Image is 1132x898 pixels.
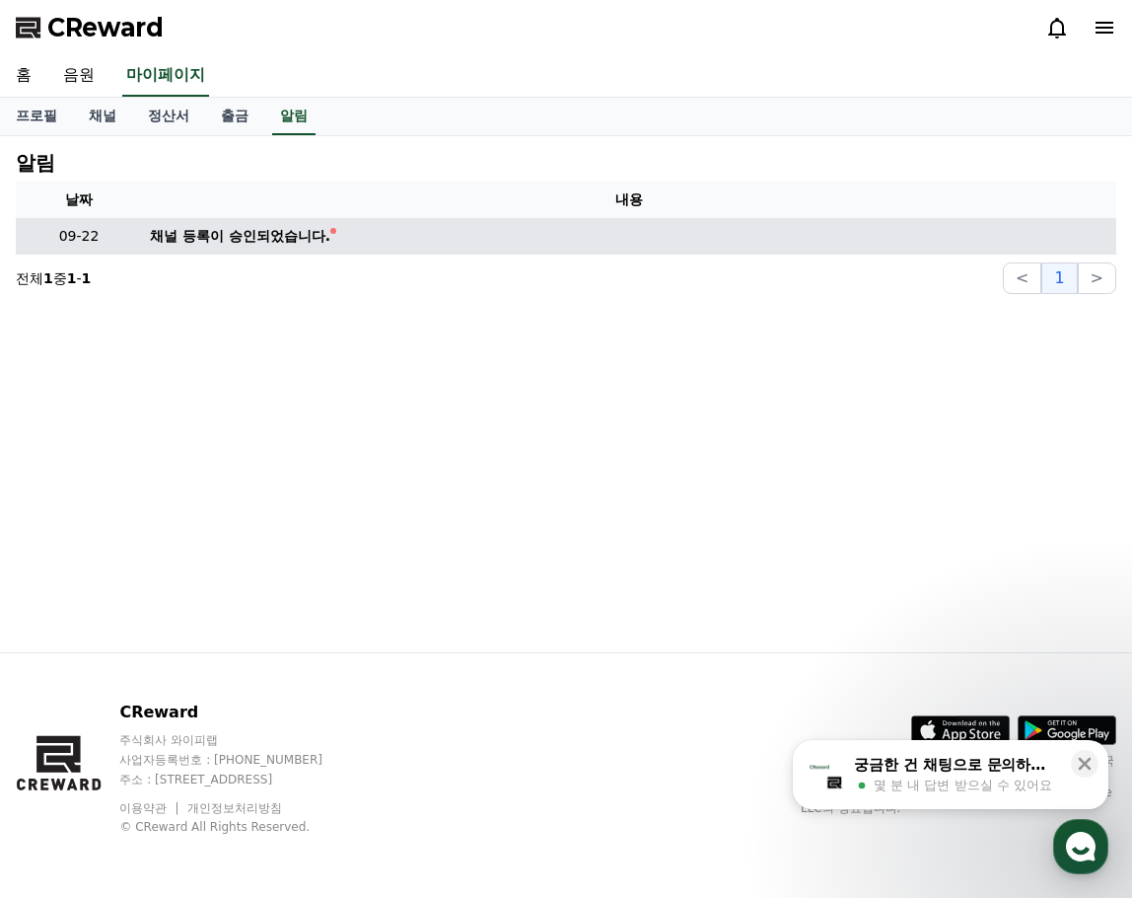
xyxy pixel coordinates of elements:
[16,182,142,218] th: 날짜
[254,626,379,675] a: 설정
[67,270,77,286] strong: 1
[130,626,254,675] a: 대화
[150,226,330,247] div: 채널 등록이 승인되었습니다.
[24,226,134,247] p: 09-22
[62,655,74,671] span: 홈
[119,772,360,787] p: 주소 : [STREET_ADDRESS]
[47,55,110,97] a: 음원
[6,626,130,675] a: 홈
[1078,262,1116,294] button: >
[16,12,164,43] a: CReward
[122,55,209,97] a: 마이페이지
[119,801,181,815] a: 이용약관
[82,270,92,286] strong: 1
[119,752,360,768] p: 사업자등록번호 : [PHONE_NUMBER]
[16,152,55,174] h4: 알림
[73,98,132,135] a: 채널
[180,656,204,672] span: 대화
[43,270,53,286] strong: 1
[272,98,316,135] a: 알림
[119,732,360,748] p: 주식회사 와이피랩
[47,12,164,43] span: CReward
[1041,262,1077,294] button: 1
[119,701,360,724] p: CReward
[16,268,91,288] p: 전체 중 -
[142,182,1116,218] th: 내용
[187,801,282,815] a: 개인정보처리방침
[305,655,328,671] span: 설정
[119,819,360,835] p: © CReward All Rights Reserved.
[1003,262,1041,294] button: <
[205,98,264,135] a: 출금
[132,98,205,135] a: 정산서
